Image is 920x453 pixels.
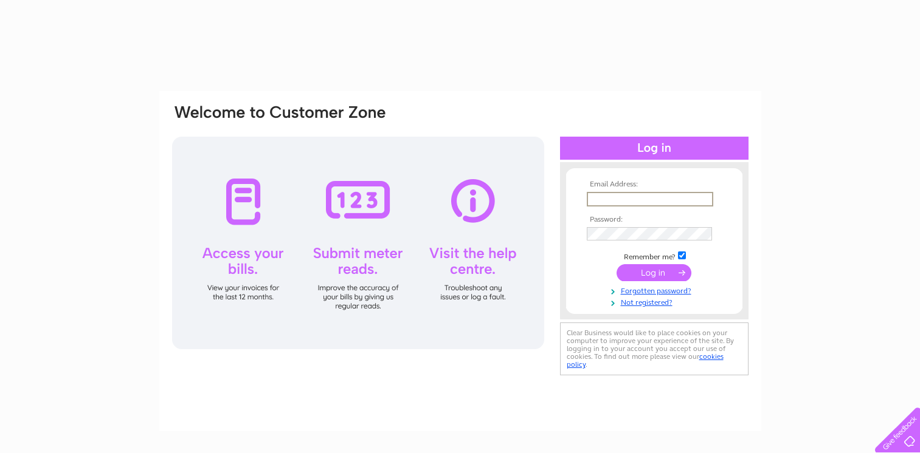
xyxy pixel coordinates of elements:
[587,296,725,307] a: Not registered?
[567,352,724,369] a: cookies policy
[584,180,725,189] th: Email Address:
[560,322,749,375] div: Clear Business would like to place cookies on your computer to improve your experience of the sit...
[587,284,725,296] a: Forgotten password?
[617,264,691,281] input: Submit
[584,216,725,224] th: Password:
[584,250,725,262] td: Remember me?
